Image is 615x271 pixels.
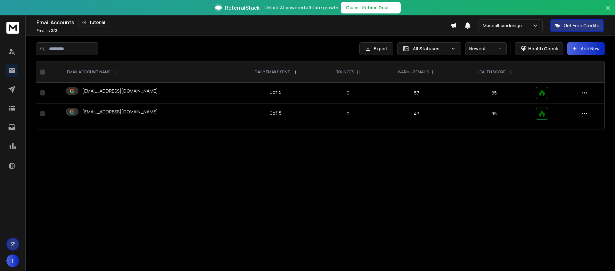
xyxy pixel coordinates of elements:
[391,4,396,11] span: →
[550,19,604,32] button: Get Free Credits
[465,42,507,55] button: Newest
[341,2,401,13] button: Claim Lifetime Deal→
[323,111,373,117] p: 0
[359,42,393,55] button: Export
[377,83,456,103] td: 57
[456,83,532,103] td: 95
[567,42,605,55] button: Add New
[37,28,57,33] p: Emails :
[483,22,524,29] p: Musealbumdesign
[225,4,259,12] span: ReferralStack
[6,254,19,267] button: T
[82,109,158,115] p: [EMAIL_ADDRESS][DOMAIN_NAME]
[564,22,599,29] p: Get Free Credits
[270,110,282,116] div: 0 of 15
[82,88,158,94] p: [EMAIL_ADDRESS][DOMAIN_NAME]
[51,28,57,33] span: 2 / 2
[265,4,338,11] p: Unlock AI-powered affiliate growth
[413,45,448,52] p: All Statuses
[604,4,612,19] button: Close banner
[37,18,450,27] div: Email Accounts
[477,70,505,75] p: HEALTH SCORE
[255,70,290,75] p: DAILY EMAILS SENT
[377,103,456,124] td: 47
[78,18,109,27] button: Tutorial
[270,89,282,95] div: 0 of 15
[456,103,532,124] td: 95
[528,45,558,52] p: Health Check
[323,90,373,96] p: 0
[398,70,429,75] p: WARMUP EMAILS
[67,70,117,75] div: EMAIL ACCOUNT NAME
[336,70,354,75] p: BOUNCES
[515,42,563,55] button: Health Check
